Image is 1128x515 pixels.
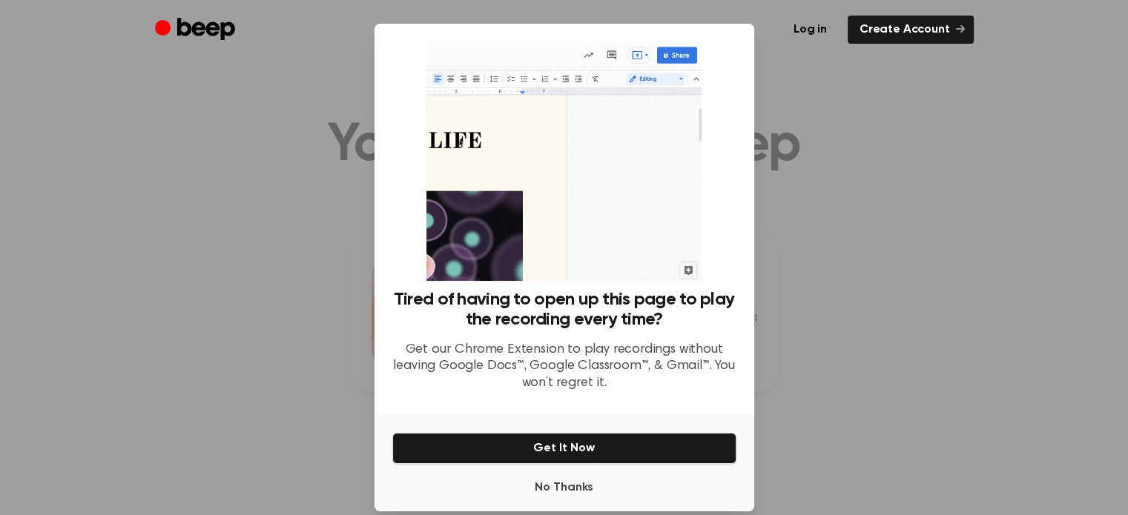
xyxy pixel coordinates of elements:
img: Beep extension in action [426,41,702,281]
a: Create Account [848,16,974,44]
p: Get our Chrome Extension to play recordings without leaving Google Docs™, Google Classroom™, & Gm... [392,342,736,392]
a: Beep [155,16,239,44]
button: Get It Now [392,433,736,464]
a: Log in [782,16,839,44]
h3: Tired of having to open up this page to play the recording every time? [392,290,736,330]
button: No Thanks [392,473,736,502]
